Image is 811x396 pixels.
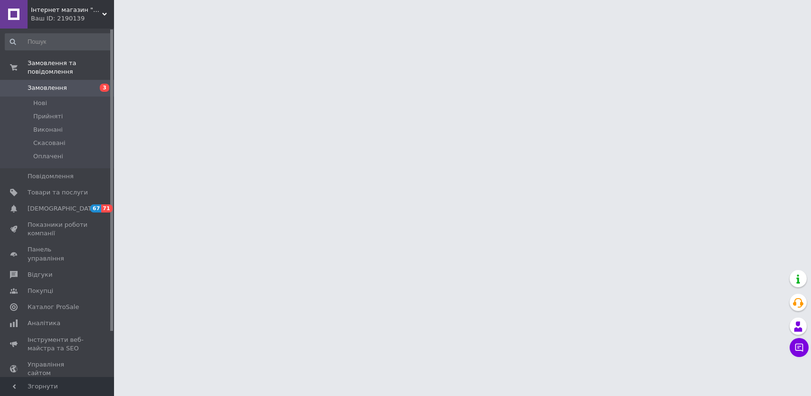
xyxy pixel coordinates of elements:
span: Покупці [28,287,53,295]
span: 67 [90,204,101,212]
span: Скасовані [33,139,66,147]
span: Управління сайтом [28,360,88,377]
span: Оплачені [33,152,63,161]
span: Інструменти веб-майстра та SEO [28,336,88,353]
input: Пошук [5,33,112,50]
span: Прийняті [33,112,63,121]
span: Панель управління [28,245,88,262]
span: Замовлення та повідомлення [28,59,114,76]
button: Чат з покупцем [790,338,809,357]
span: Каталог ProSale [28,303,79,311]
span: Відгуки [28,270,52,279]
span: Виконані [33,126,63,134]
span: Аналітика [28,319,60,328]
span: Нові [33,99,47,107]
span: 71 [101,204,112,212]
span: [DEMOGRAPHIC_DATA] [28,204,98,213]
span: Повідомлення [28,172,74,181]
span: 3 [100,84,109,92]
span: Показники роботи компанії [28,221,88,238]
span: Інтернет магазин "Мобіла" [31,6,102,14]
div: Ваш ID: 2190139 [31,14,114,23]
span: Товари та послуги [28,188,88,197]
span: Замовлення [28,84,67,92]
